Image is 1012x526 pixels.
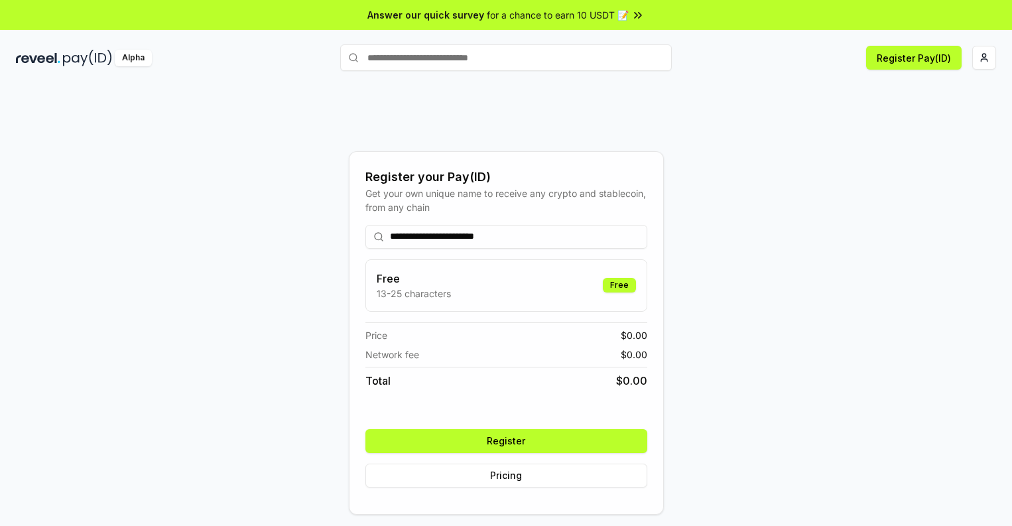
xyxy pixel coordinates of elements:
[16,50,60,66] img: reveel_dark
[365,464,647,488] button: Pricing
[377,271,451,287] h3: Free
[63,50,112,66] img: pay_id
[365,348,419,362] span: Network fee
[365,186,647,214] div: Get your own unique name to receive any crypto and stablecoin, from any chain
[115,50,152,66] div: Alpha
[365,429,647,453] button: Register
[621,328,647,342] span: $ 0.00
[866,46,962,70] button: Register Pay(ID)
[367,8,484,22] span: Answer our quick survey
[365,328,387,342] span: Price
[365,168,647,186] div: Register your Pay(ID)
[487,8,629,22] span: for a chance to earn 10 USDT 📝
[377,287,451,300] p: 13-25 characters
[365,373,391,389] span: Total
[616,373,647,389] span: $ 0.00
[621,348,647,362] span: $ 0.00
[603,278,636,293] div: Free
